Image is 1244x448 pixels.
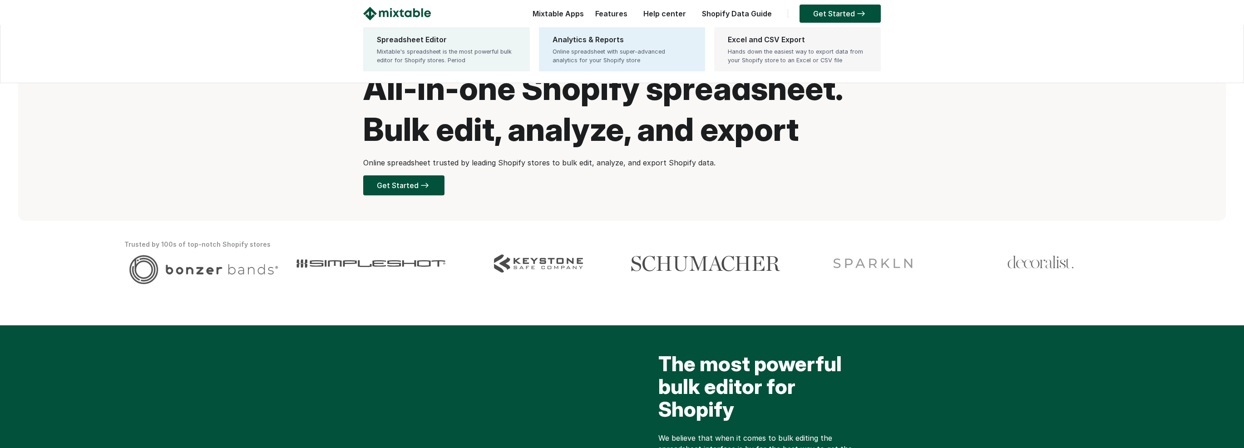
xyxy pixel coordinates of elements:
[728,47,867,65] div: Hands down the easiest way to export data from your Shopify store to an Excel or CSV file
[363,7,431,20] img: Mixtable logo
[377,47,516,65] div: Mixtable's spreadsheet is the most powerful bulk editor for Shopify stores. Period
[419,183,431,188] img: arrow-right.svg
[363,27,530,71] a: Spreadsheet Editor Mixtable's spreadsheet is the most powerful bulk editor for Shopify stores. Pe...
[728,34,867,45] div: Excel and CSV Export
[363,175,444,195] a: Get Started
[363,157,881,168] p: Online spreadsheet trusted by leading Shopify stores to bulk edit, analyze, and export Shopify data.
[129,254,278,284] img: Client logo
[658,353,863,425] h2: The most powerful bulk editor for Shopify
[697,9,776,18] a: Shopify Data Guide
[494,254,583,273] img: Client logo
[528,7,584,25] div: Mixtable Apps
[714,27,881,71] a: Excel and CSV Export Hands down the easiest way to export data from your Shopify store to an Exce...
[829,254,917,273] img: Client logo
[591,9,632,18] a: Features
[631,254,780,273] img: Client logo
[124,239,1120,250] div: Trusted by 100s of top-notch Shopify stores
[553,47,692,65] div: Online spreadsheet with super-advanced analytics for your Shopify store
[639,9,691,18] a: Help center
[539,27,706,71] a: Analytics & Reports Online spreadsheet with super-advanced analytics for your Shopify store
[377,34,516,45] div: Spreadsheet Editor
[1007,254,1074,270] img: Client logo
[800,5,881,23] a: Get Started
[296,254,446,273] img: Client logo
[553,34,692,45] div: Analytics & Reports
[363,68,881,150] h1: All-in-one Shopify spreadsheet. Bulk edit, analyze, and export
[855,11,867,16] img: arrow-right.svg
